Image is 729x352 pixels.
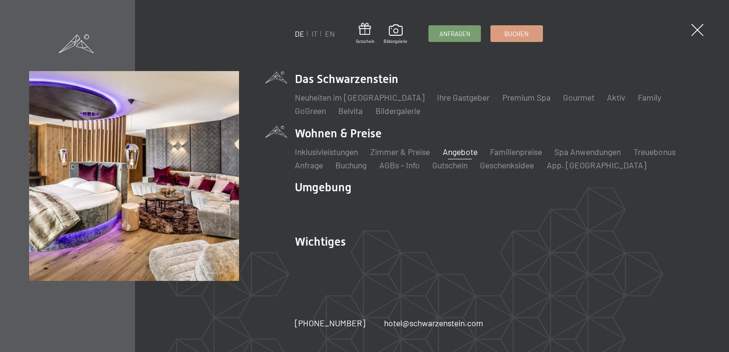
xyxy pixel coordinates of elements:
a: Bildergalerie [384,24,407,44]
a: IT [312,29,318,38]
a: DE [295,29,304,38]
a: Bildergalerie [375,105,420,116]
a: Spa Anwendungen [554,146,621,157]
a: Gutschein [432,160,468,170]
a: Anfragen [429,26,480,41]
a: [PHONE_NUMBER] [295,317,365,329]
a: App. [GEOGRAPHIC_DATA] [547,160,646,170]
a: Geschenksidee [480,160,534,170]
a: Angebote [443,146,478,157]
span: Bildergalerie [384,39,407,44]
a: Ihre Gastgeber [437,92,489,103]
span: Buchen [504,30,529,38]
a: GoGreen [295,105,326,116]
a: Gourmet [563,92,594,103]
a: Family [638,92,661,103]
a: Belvita [338,105,363,116]
a: Familienpreise [490,146,542,157]
a: Treuebonus [634,146,676,157]
a: Buchung [335,160,366,170]
a: Premium Spa [502,92,551,103]
a: AGBs - Info [379,160,420,170]
a: Buchen [491,26,542,41]
a: Neuheiten im [GEOGRAPHIC_DATA] [295,92,425,103]
a: hotel@schwarzenstein.com [384,317,483,329]
span: Gutschein [356,39,375,44]
a: Gutschein [356,23,375,44]
a: EN [325,29,335,38]
a: Aktiv [607,92,625,103]
span: [PHONE_NUMBER] [295,318,365,328]
span: Anfragen [439,30,470,38]
a: Inklusivleistungen [295,146,358,157]
a: Zimmer & Preise [370,146,430,157]
a: Anfrage [295,160,323,170]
